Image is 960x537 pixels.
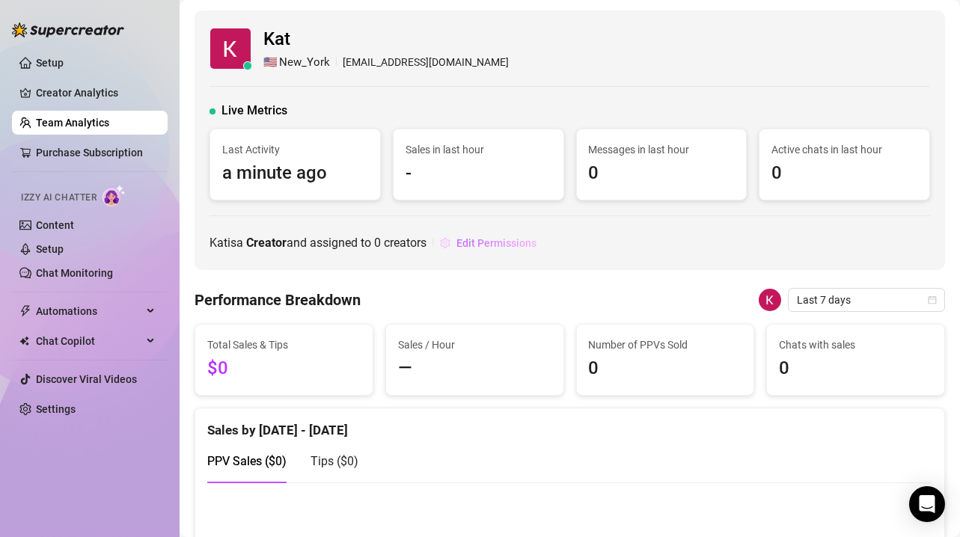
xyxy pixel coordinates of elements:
span: Automations [36,299,142,323]
span: Edit Permissions [456,237,536,249]
span: Kat is a and assigned to creators [210,233,427,252]
img: Kat [759,289,781,311]
a: Setup [36,57,64,69]
span: Kat [263,25,509,54]
img: Kat [210,28,251,69]
span: Number of PPVs Sold [589,337,742,353]
span: setting [440,238,450,248]
a: Creator Analytics [36,81,156,105]
span: 0 [779,355,932,383]
span: Chats with sales [779,337,932,353]
span: Last Activity [222,141,368,158]
span: Izzy AI Chatter [21,191,97,205]
span: 0 [374,236,381,250]
div: [EMAIL_ADDRESS][DOMAIN_NAME] [263,54,509,72]
span: - [406,159,551,188]
span: — [398,355,551,383]
span: New_York [279,54,330,72]
span: Sales in last hour [406,141,551,158]
a: Chat Monitoring [36,267,113,279]
span: Messages in last hour [589,141,735,158]
div: Sales by [DATE] - [DATE] [207,408,932,441]
img: logo-BBDzfeDw.svg [12,22,124,37]
span: Sales / Hour [398,337,551,353]
span: Last 7 days [797,289,936,311]
span: calendar [928,295,937,304]
span: Tips ( $0 ) [311,454,358,468]
span: 0 [589,355,742,383]
a: Settings [36,403,76,415]
span: PPV Sales ( $0 ) [207,454,287,468]
img: Chat Copilot [19,336,29,346]
span: Live Metrics [221,102,287,120]
span: $0 [207,355,361,383]
span: 0 [589,159,735,188]
span: Chat Copilot [36,329,142,353]
h4: Performance Breakdown [195,289,361,310]
div: Open Intercom Messenger [909,486,945,522]
img: AI Chatter [103,185,126,206]
span: Total Sales & Tips [207,337,361,353]
button: Edit Permissions [439,231,537,255]
span: thunderbolt [19,305,31,317]
b: Creator [246,236,287,250]
a: Content [36,219,74,231]
a: Setup [36,243,64,255]
span: 🇺🇸 [263,54,278,72]
span: a minute ago [222,159,368,188]
a: Team Analytics [36,117,109,129]
span: 0 [771,159,917,188]
a: Purchase Subscription [36,147,143,159]
span: Active chats in last hour [771,141,917,158]
a: Discover Viral Videos [36,373,137,385]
